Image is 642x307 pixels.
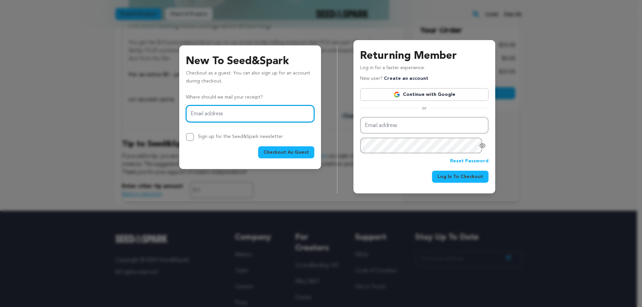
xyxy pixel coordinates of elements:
button: Checkout As Guest [258,146,314,158]
label: Sign up for the Seed&Spark newsletter [198,134,283,139]
p: New user? [360,75,428,83]
span: or [418,105,431,112]
a: Continue with Google [360,88,489,101]
input: Email address [186,105,314,122]
a: Create an account [384,76,428,81]
input: Email address [360,117,489,134]
span: Checkout As Guest [263,149,309,156]
a: Show password as plain text. Warning: this will display your password on the screen. [479,142,486,149]
img: Google logo [394,91,400,98]
button: Log In To Checkout [432,171,489,183]
h3: New To Seed&Spark [186,53,314,69]
h3: Returning Member [360,48,489,64]
a: Reset Password [450,157,489,165]
p: Log in for a faster experience. [360,64,489,75]
p: Where should we mail your receipt? [186,94,314,102]
p: Checkout as a guest. You can also sign up for an account during checkout. [186,69,314,88]
span: Log In To Checkout [437,173,483,180]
